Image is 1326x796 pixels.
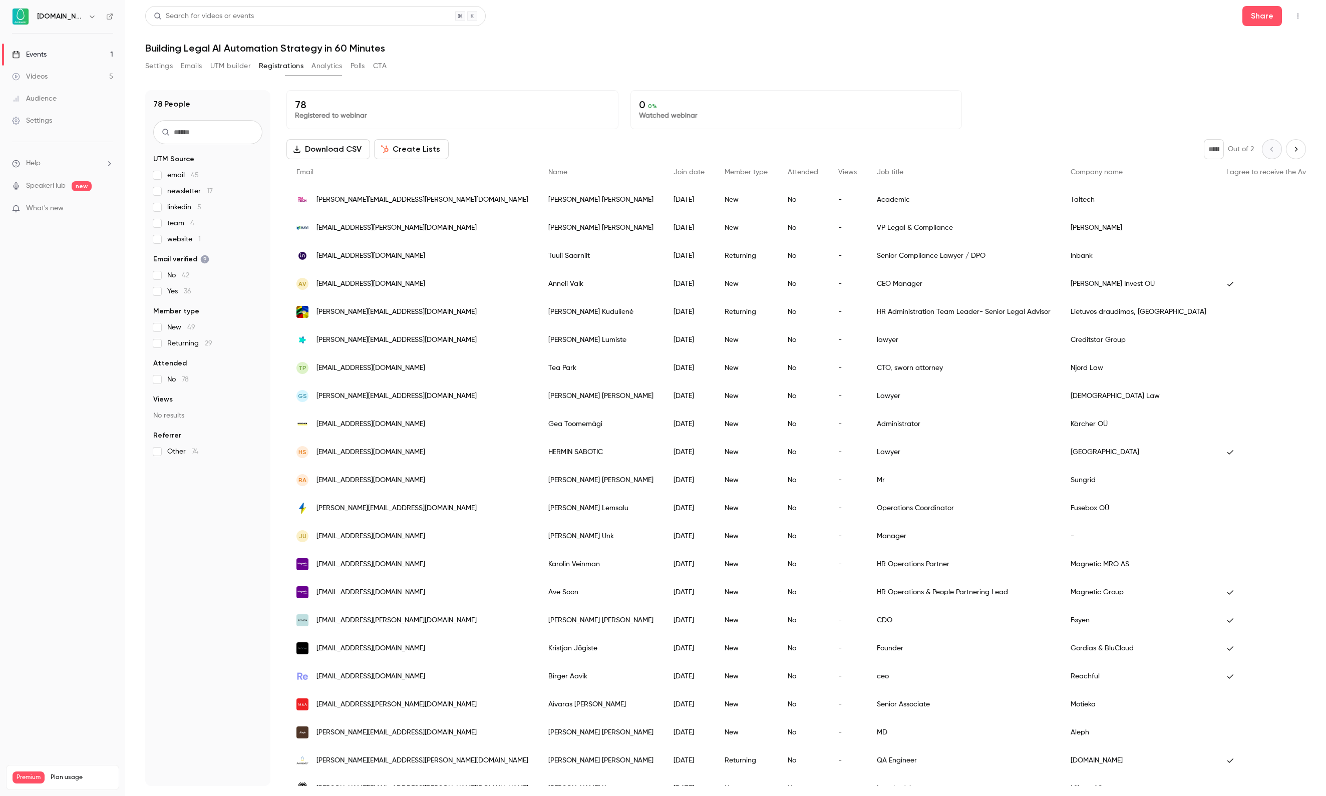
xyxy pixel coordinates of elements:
div: HR Administration Team Leader- Senior Legal Advisor [867,298,1061,326]
div: [PERSON_NAME] [PERSON_NAME] [538,746,664,774]
div: No [778,494,828,522]
span: Member type [153,306,199,316]
span: [PERSON_NAME][EMAIL_ADDRESS][DOMAIN_NAME] [316,503,477,514]
div: No [778,214,828,242]
div: Senior Compliance Lawyer / DPO [867,242,1061,270]
div: [PERSON_NAME] [PERSON_NAME] [538,214,664,242]
div: - [828,270,867,298]
div: [DATE] [664,494,715,522]
span: Returning [167,338,212,348]
div: Operations Coordinator [867,494,1061,522]
div: Mr [867,466,1061,494]
div: Birger Aavik [538,662,664,690]
div: No [778,410,828,438]
span: 4 [190,220,194,227]
div: New [715,214,778,242]
span: No [167,374,189,384]
div: CEO Manager [867,270,1061,298]
div: - [828,326,867,354]
h1: Building Legal AI Automation Strategy in 60 Minutes [145,42,1306,54]
div: [DOMAIN_NAME] [1061,746,1216,774]
h6: [DOMAIN_NAME] [37,12,84,22]
div: [PERSON_NAME] [PERSON_NAME] [538,466,664,494]
span: [EMAIL_ADDRESS][DOMAIN_NAME] [316,419,425,430]
span: 36 [184,288,191,295]
div: [DATE] [664,466,715,494]
img: motieka.com [296,698,308,710]
p: Watched webinar [639,111,954,121]
span: [PERSON_NAME][EMAIL_ADDRESS][PERSON_NAME][DOMAIN_NAME] [316,195,528,205]
span: [EMAIL_ADDRESS][DOMAIN_NAME] [316,447,425,458]
span: New [167,322,195,332]
div: - [828,662,867,690]
div: HR Operations & People Partnering Lead [867,578,1061,606]
span: Views [838,169,857,176]
div: [PERSON_NAME] [PERSON_NAME] [538,186,664,214]
div: Returning [715,242,778,270]
div: CDO [867,606,1061,634]
span: team [167,218,194,228]
div: Returning [715,746,778,774]
div: Føyen [1061,606,1216,634]
div: Founder [867,634,1061,662]
div: No [778,466,828,494]
img: creditstar.com [296,334,308,346]
div: No [778,634,828,662]
div: Videos [12,72,48,82]
span: TP [298,363,306,372]
span: Email verified [153,254,209,264]
div: Returning [715,298,778,326]
div: VP Legal & Compliance [867,214,1061,242]
div: [DATE] [664,606,715,634]
div: No [778,354,828,382]
div: Manager [867,522,1061,550]
div: Kärcher OÜ [1061,410,1216,438]
div: [PERSON_NAME] Invest OÜ [1061,270,1216,298]
button: UTM builder [210,58,251,74]
div: Magnetic MRO AS [1061,550,1216,578]
a: SpeakerHub [26,181,66,191]
div: New [715,410,778,438]
div: [DATE] [664,438,715,466]
span: newsletter [167,186,213,196]
div: - [828,438,867,466]
div: [DATE] [664,242,715,270]
div: - [828,550,867,578]
div: [PERSON_NAME] [PERSON_NAME] [538,718,664,746]
div: Tuuli Saarniit [538,242,664,270]
img: reachful.eu [296,670,308,682]
span: Plan usage [51,773,113,781]
span: RA [298,476,306,485]
div: Sungrid [1061,466,1216,494]
div: [DATE] [664,634,715,662]
img: magneticgroup.co [296,586,308,598]
span: UTM Source [153,154,194,164]
div: New [715,606,778,634]
div: New [715,550,778,578]
button: Download CSV [286,139,370,159]
div: No [778,606,828,634]
div: New [715,382,778,410]
span: linkedin [167,202,201,212]
span: [EMAIL_ADDRESS][DOMAIN_NAME] [316,559,425,570]
span: [PERSON_NAME][EMAIL_ADDRESS][DOMAIN_NAME] [316,335,477,345]
span: Attended [153,358,187,368]
div: - [828,410,867,438]
div: Academic [867,186,1061,214]
button: Analytics [311,58,343,74]
span: 29 [205,340,212,347]
img: ld.lt [296,306,308,318]
div: - [828,242,867,270]
span: Premium [13,771,45,783]
section: facet-groups [153,154,262,457]
button: Next page [1286,139,1306,159]
button: Create Lists [374,139,449,159]
span: HS [298,448,306,457]
div: [PERSON_NAME] Unk [538,522,664,550]
span: [PERSON_NAME][EMAIL_ADDRESS][DOMAIN_NAME] [316,307,477,317]
p: Out of 2 [1228,144,1254,154]
img: foyen.no [296,614,308,626]
div: - [828,214,867,242]
div: [DATE] [664,382,715,410]
div: No [778,578,828,606]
